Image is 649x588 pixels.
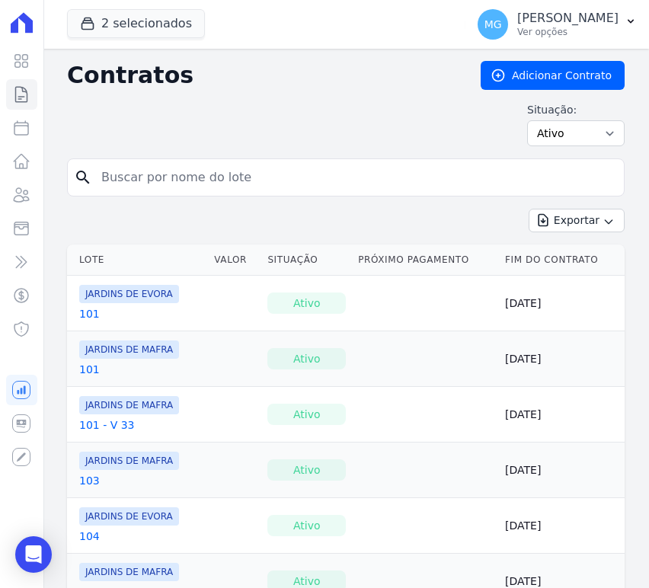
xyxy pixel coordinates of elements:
button: Exportar [529,209,625,232]
td: [DATE] [499,443,625,498]
span: JARDINS DE MAFRA [79,563,179,581]
td: [DATE] [499,276,625,331]
a: 103 [79,473,100,488]
h2: Contratos [67,62,456,89]
a: 101 [79,306,100,321]
span: JARDINS DE MAFRA [79,452,179,470]
label: Situação: [527,102,625,117]
th: Próximo Pagamento [352,244,499,276]
span: MG [484,19,502,30]
div: Ativo [267,515,346,536]
input: Buscar por nome do lote [92,162,618,193]
th: Lote [67,244,208,276]
p: [PERSON_NAME] [517,11,619,26]
th: Valor [208,244,261,276]
i: search [74,168,92,187]
span: JARDINS DE EVORA [79,285,179,303]
a: 101 - V 33 [79,417,135,433]
span: JARDINS DE MAFRA [79,340,179,359]
a: 104 [79,529,100,544]
div: Ativo [267,348,346,369]
button: MG [PERSON_NAME] Ver opções [465,3,649,46]
td: [DATE] [499,331,625,387]
span: JARDINS DE EVORA [79,507,179,526]
p: Ver opções [517,26,619,38]
div: Open Intercom Messenger [15,536,52,573]
th: Fim do Contrato [499,244,625,276]
a: Adicionar Contrato [481,61,625,90]
a: 101 [79,362,100,377]
span: JARDINS DE MAFRA [79,396,179,414]
td: [DATE] [499,387,625,443]
div: Ativo [267,459,346,481]
td: [DATE] [499,498,625,554]
button: 2 selecionados [67,9,205,38]
th: Situação [261,244,352,276]
div: Ativo [267,292,346,314]
div: Ativo [267,404,346,425]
